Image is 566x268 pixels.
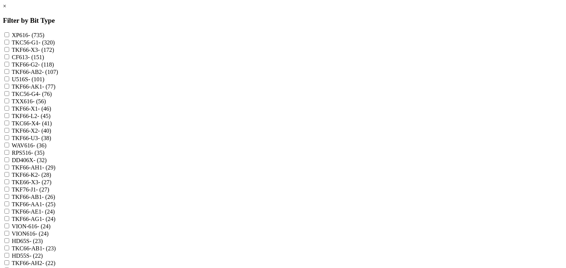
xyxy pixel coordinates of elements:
[37,113,50,119] span: - (45)
[28,76,44,82] span: - (101)
[33,142,46,149] span: - (36)
[12,216,56,222] label: TKF66-AG1
[42,164,55,171] span: - (29)
[42,194,55,200] span: - (26)
[12,223,50,229] label: VION-616
[38,172,51,178] span: - (28)
[31,150,44,156] span: - (35)
[35,231,49,237] span: - (24)
[12,32,44,38] label: XP616
[12,69,58,75] label: TKF66-AB2
[33,98,46,104] span: - (56)
[3,17,563,25] h3: Filter by Bit Type
[12,172,51,178] label: TKF66-K2
[38,61,54,68] span: - (118)
[34,157,47,163] span: - (32)
[12,113,50,119] label: TKF66-L2
[12,253,43,259] label: HD55S
[12,260,56,266] label: TKF66-AH2
[12,135,51,141] label: TKF66-U3
[12,91,52,97] label: TKC56-G4
[12,179,52,185] label: TKE66-X3
[38,106,51,112] span: - (46)
[3,3,6,9] a: ×
[12,245,56,251] label: TKC66-AB1
[12,61,54,68] label: TKF66-G2
[12,231,49,237] label: VION616
[39,91,52,97] span: - (76)
[12,150,44,156] label: RPS516
[42,69,58,75] span: - (107)
[12,164,56,171] label: TKF66-AH1
[12,47,54,53] label: TKF66-X3
[39,39,55,46] span: - (320)
[42,216,55,222] span: - (24)
[38,128,51,134] span: - (40)
[12,208,55,215] label: TKF66-AE1
[12,201,56,207] label: TKF66-AA1
[42,83,55,90] span: - (77)
[42,201,55,207] span: - (25)
[42,245,56,251] span: - (23)
[12,157,47,163] label: DD406X
[12,39,55,46] label: TKC56-G1
[37,223,50,229] span: - (24)
[36,186,49,193] span: - (27)
[12,142,46,149] label: WAV616
[42,260,55,266] span: - (22)
[12,106,51,112] label: TKF66-X1
[12,83,56,90] label: TKF66-AK1
[39,120,52,126] span: - (41)
[12,54,44,60] label: CF613
[28,32,44,38] span: - (735)
[38,179,52,185] span: - (27)
[38,47,54,53] span: - (172)
[12,186,49,193] label: TKF76-J1
[12,128,51,134] label: TKF66-X2
[12,76,44,82] label: U516S
[29,253,43,259] span: - (22)
[12,120,52,126] label: TKC66-X4
[12,194,55,200] label: TKF66-AB1
[12,98,46,104] label: TXX616
[28,54,44,60] span: - (151)
[29,238,43,244] span: - (23)
[42,208,55,215] span: - (24)
[38,135,51,141] span: - (38)
[12,238,43,244] label: HD65S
